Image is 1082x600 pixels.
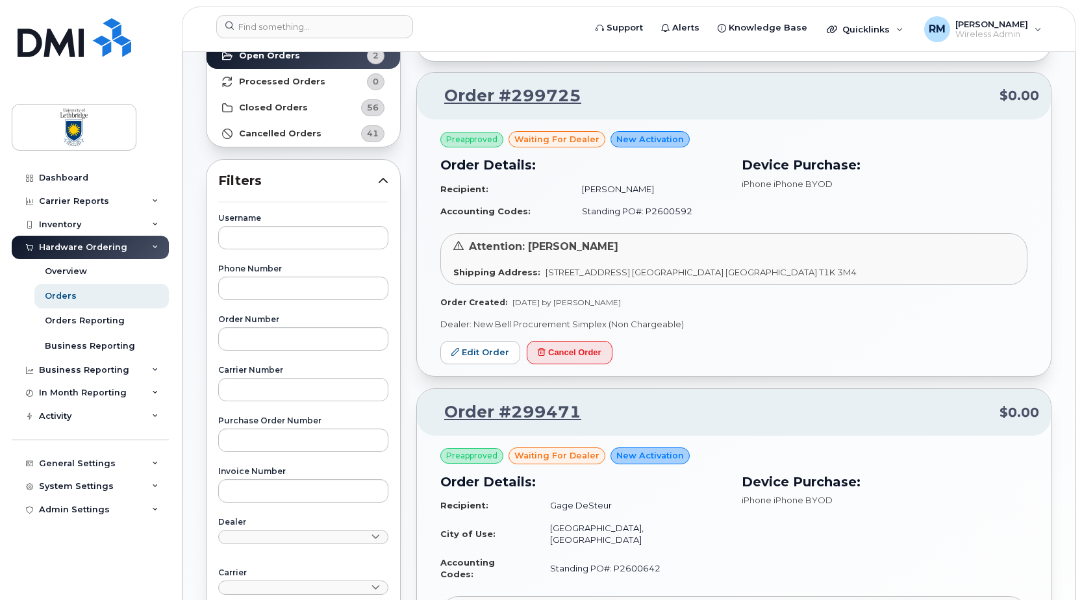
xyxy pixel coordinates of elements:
a: Order #299471 [429,401,581,424]
span: [PERSON_NAME] [955,19,1028,29]
span: Filters [218,171,378,190]
strong: Closed Orders [239,103,308,113]
strong: Shipping Address: [453,267,540,277]
span: 41 [367,127,379,140]
h3: Order Details: [440,472,726,492]
a: Processed Orders0 [207,69,400,95]
strong: Recipient: [440,500,488,510]
span: $0.00 [1000,403,1039,422]
strong: Accounting Codes: [440,557,495,580]
p: Dealer: New Bell Procurement Simplex (Non Chargeable) [440,318,1027,331]
button: Cancel Order [527,341,612,365]
span: Attention: [PERSON_NAME] [469,240,618,253]
a: Edit Order [440,341,520,365]
label: Carrier Number [218,366,388,374]
span: Alerts [672,21,699,34]
div: Rick Marczuk [915,16,1051,42]
label: Order Number [218,316,388,323]
a: Alerts [652,15,709,41]
h3: Device Purchase: [742,155,1027,175]
a: Closed Orders56 [207,95,400,121]
td: Gage DeSteur [538,494,726,517]
span: [DATE] by [PERSON_NAME] [512,297,621,307]
span: RM [929,21,946,37]
h3: Device Purchase: [742,472,1027,492]
span: New Activation [616,449,684,462]
div: Quicklinks [818,16,912,42]
a: Open Orders2 [207,43,400,69]
a: Support [586,15,652,41]
label: Purchase Order Number [218,417,388,425]
span: waiting for dealer [514,133,599,145]
span: 2 [373,49,379,62]
td: Standing PO#: P2600642 [538,551,726,586]
a: Cancelled Orders41 [207,121,400,147]
a: Knowledge Base [709,15,816,41]
a: Order #299725 [429,84,581,108]
span: waiting for dealer [514,449,599,462]
label: Phone Number [218,265,388,273]
label: Dealer [218,518,388,526]
span: $0.00 [1000,86,1039,105]
label: Carrier [218,569,388,577]
span: Quicklinks [842,24,890,34]
span: iPhone iPhone BYOD [742,179,833,189]
input: Find something... [216,15,413,38]
strong: Accounting Codes: [440,206,531,216]
strong: City of Use: [440,529,496,539]
strong: Cancelled Orders [239,129,321,139]
span: [STREET_ADDRESS] [GEOGRAPHIC_DATA] [GEOGRAPHIC_DATA] T1K 3M4 [546,267,857,277]
label: Username [218,214,388,222]
span: Preapproved [446,134,497,145]
span: Support [607,21,643,34]
strong: Open Orders [239,51,300,61]
td: [PERSON_NAME] [570,178,726,201]
h3: Order Details: [440,155,726,175]
td: [GEOGRAPHIC_DATA], [GEOGRAPHIC_DATA] [538,517,726,551]
label: Invoice Number [218,468,388,475]
strong: Processed Orders [239,77,325,87]
strong: Recipient: [440,184,488,194]
span: Knowledge Base [729,21,807,34]
span: Wireless Admin [955,29,1028,40]
span: 0 [373,75,379,88]
span: iPhone iPhone BYOD [742,495,833,505]
span: 56 [367,101,379,114]
span: Preapproved [446,450,497,462]
span: New Activation [616,133,684,145]
td: Standing PO#: P2600592 [570,200,726,223]
strong: Order Created: [440,297,507,307]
